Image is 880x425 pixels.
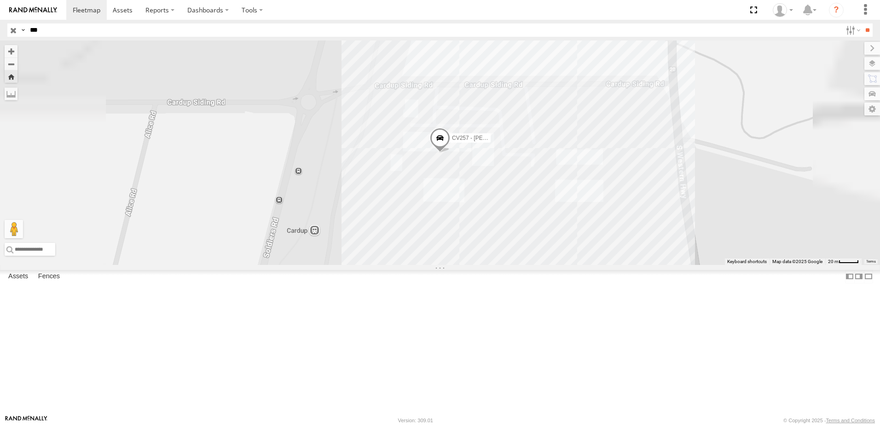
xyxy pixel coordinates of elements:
span: 20 m [828,259,839,264]
label: Measure [5,87,17,100]
i: ? [829,3,844,17]
button: Zoom Home [5,70,17,83]
button: Zoom in [5,45,17,57]
label: Hide Summary Table [864,270,873,283]
img: rand-logo.svg [9,7,57,13]
button: Drag Pegman onto the map to open Street View [5,220,23,238]
label: Assets [4,270,33,283]
a: Visit our Website [5,416,47,425]
span: CV257 - [PERSON_NAME] [452,135,519,141]
button: Zoom out [5,57,17,70]
button: Keyboard shortcuts [727,258,767,265]
label: Fences [34,270,64,283]
a: Terms and Conditions [826,418,875,423]
span: Map data ©2025 Google [772,259,822,264]
label: Search Filter Options [842,23,862,37]
div: © Copyright 2025 - [783,418,875,423]
a: Terms (opens in new tab) [866,260,876,264]
label: Search Query [19,23,27,37]
div: Karl Walsh [770,3,796,17]
label: Dock Summary Table to the Right [854,270,863,283]
button: Map scale: 20 m per 40 pixels [825,258,862,265]
div: Version: 309.01 [398,418,433,423]
label: Map Settings [864,103,880,115]
label: Dock Summary Table to the Left [845,270,854,283]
